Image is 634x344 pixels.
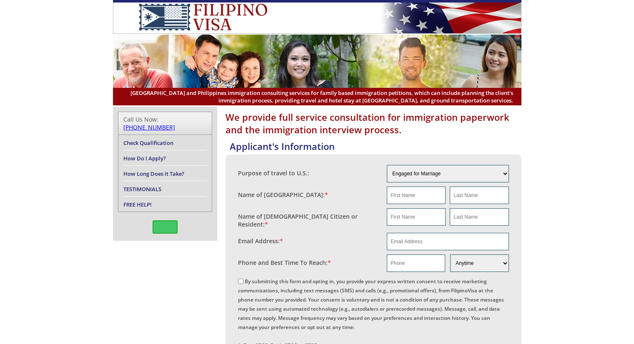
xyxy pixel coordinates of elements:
[387,208,446,226] input: First Name
[450,208,509,226] input: Last Name
[450,187,509,204] input: Last Name
[121,89,513,104] span: [GEOGRAPHIC_DATA] and Philippines immigration consulting services for family based immigration pe...
[123,185,161,193] a: TESTIMONIALS
[238,279,243,284] input: By submitting this form and opting in, you provide your express written consent to receive market...
[450,254,509,272] select: Phone and Best Reach Time are required.
[238,259,331,267] label: Phone and Best Time To Reach:
[387,254,445,272] input: Phone
[387,187,446,204] input: First Name
[230,140,521,152] h4: Applicant's Information
[123,201,152,208] a: FREE HELP!
[123,170,184,177] a: How Long Does it Take?
[123,139,173,147] a: Check Qualification
[238,191,328,199] label: Name of [GEOGRAPHIC_DATA]:
[238,237,283,245] label: Email Address:
[238,212,379,228] label: Name of [DEMOGRAPHIC_DATA] Citizen or Resident:
[238,169,309,177] label: Purpose of travel to U.S.:
[226,111,521,136] h1: We provide full service consultation for immigration paperwork and the immigration interview proc...
[387,233,509,250] input: Email Address
[123,123,175,131] a: [PHONE_NUMBER]
[123,155,166,162] a: How Do I Apply?
[123,115,207,131] div: Call Us Now:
